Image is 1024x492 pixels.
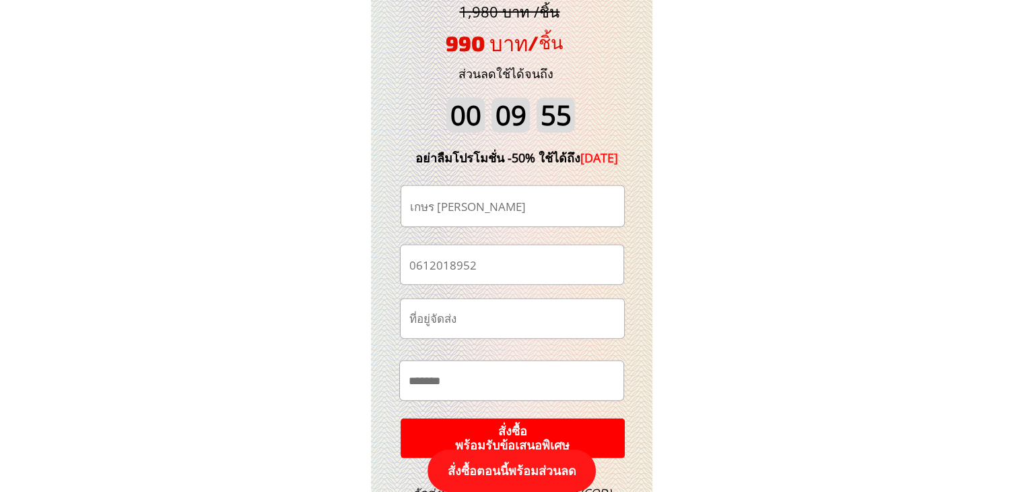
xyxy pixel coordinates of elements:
p: สั่งซื้อ พร้อมรับข้อเสนอพิเศษ [400,418,625,458]
input: ชื่อ-นามสกุล [407,186,619,226]
input: ที่อยู่จัดส่ง [406,299,619,338]
span: /ชิ้น [528,31,563,53]
span: [DATE] [580,150,618,166]
span: 990 บาท [446,30,528,55]
h3: ส่วนลดใช้ได้จนถึง [440,64,572,84]
input: เบอร์โทรศัพท์ [406,245,618,284]
p: สั่งซื้อตอนนี้พร้อมส่วนลด [428,450,596,492]
div: อย่าลืมโปรโมชั่น -50% ใช้ได้ถึง [395,148,639,168]
span: 1,980 บาท /ชิ้น [459,1,559,22]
